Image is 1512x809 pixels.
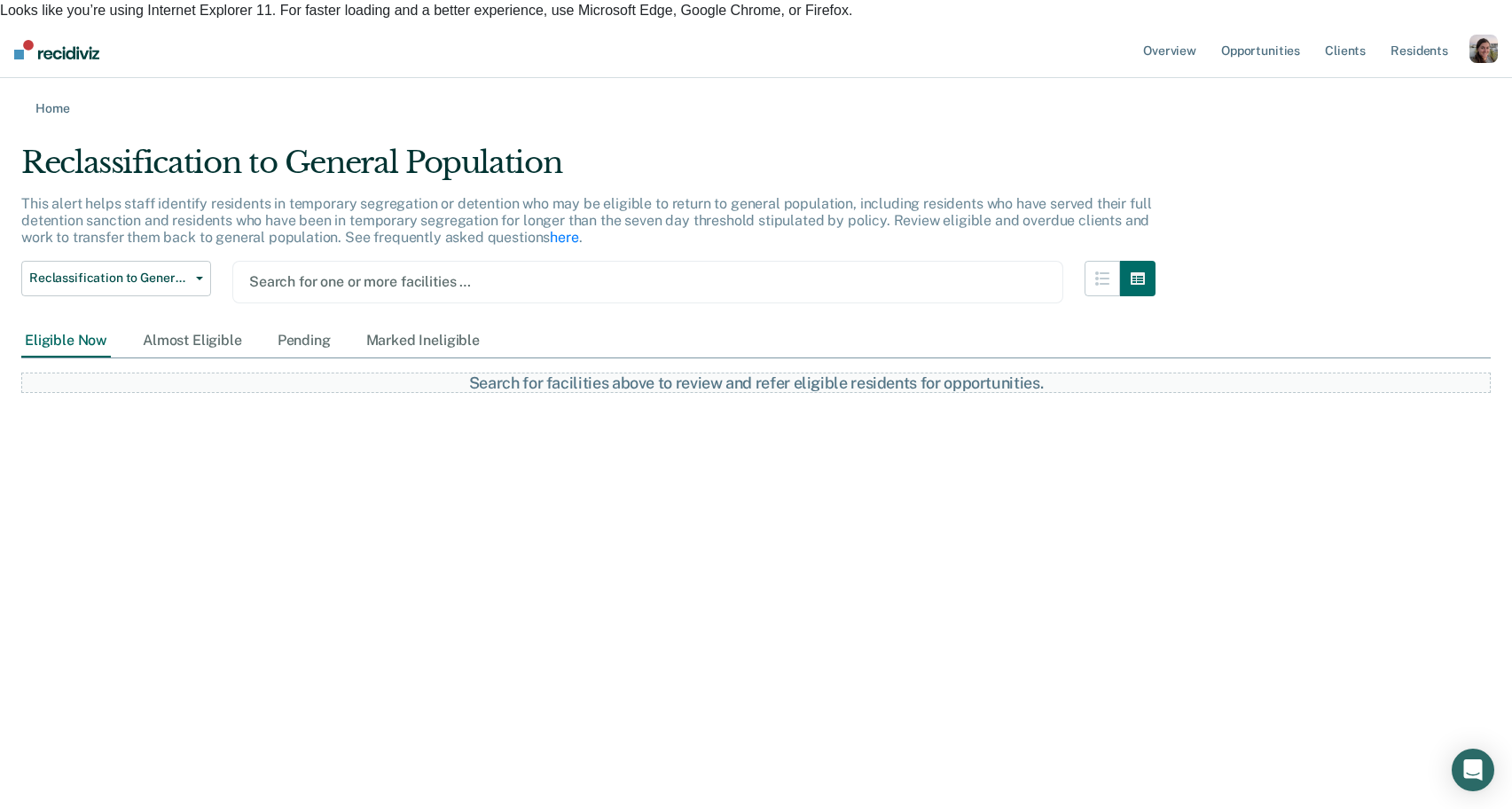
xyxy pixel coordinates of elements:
div: Marked Ineligible [363,325,483,357]
a: Home [21,99,1491,116]
a: here [550,229,578,246]
a: Clients [1321,21,1369,78]
a: Residents [1387,21,1452,78]
img: Recidiviz [14,40,99,59]
div: Search for facilities above to review and refer eligible residents for opportunities. [389,373,1124,393]
span: × [1500,20,1512,43]
div: Open Intercom Messenger [1452,749,1494,791]
span: Reclassification to General Population [29,271,189,286]
button: Reclassification to General Population [21,261,211,296]
div: Almost Eligible [139,325,246,357]
div: Pending [274,325,334,357]
p: This alert helps staff identify residents in temporary segregation or detention who may be eligib... [21,195,1151,246]
div: Eligible Now [21,325,111,357]
a: Opportunities [1218,21,1304,78]
a: Overview [1140,21,1200,78]
div: Reclassification to General Population [21,145,1156,195]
